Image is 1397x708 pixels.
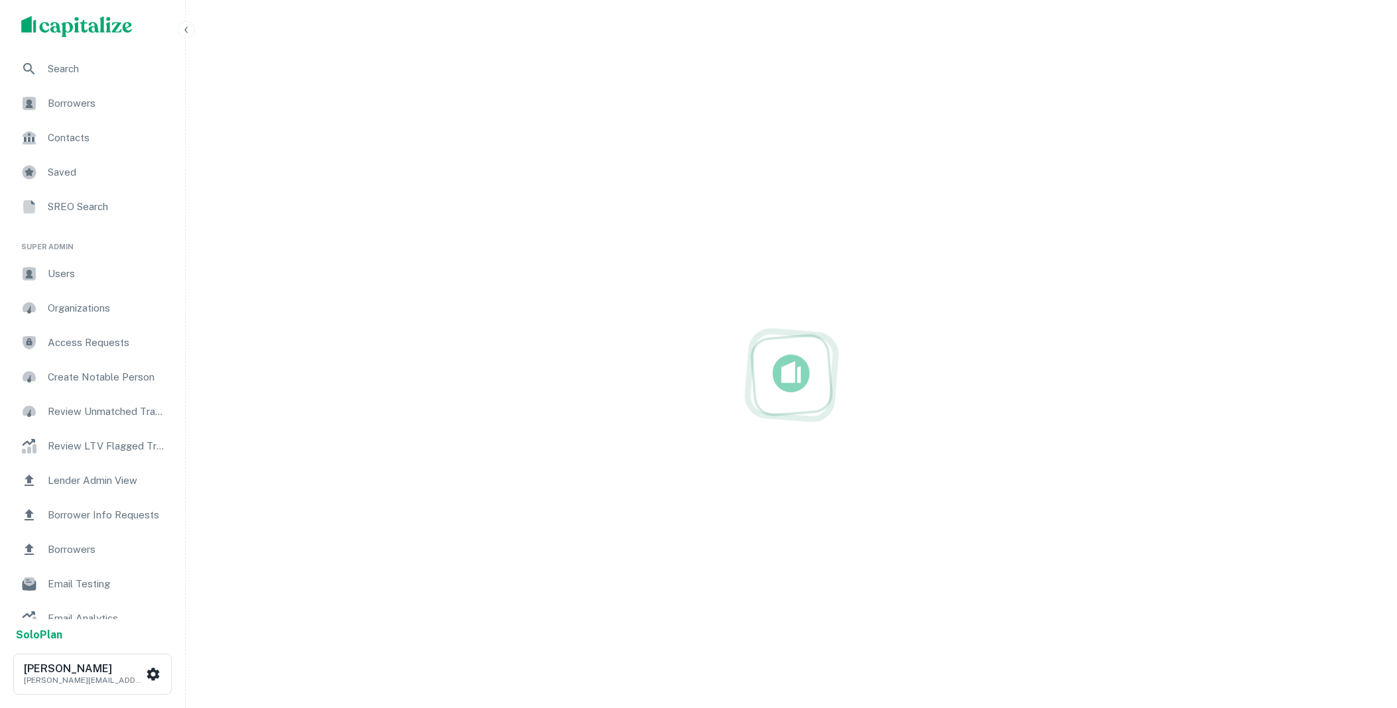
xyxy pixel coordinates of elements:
a: SREO Search [11,191,174,223]
a: Saved [11,156,174,188]
span: Saved [48,164,166,180]
img: capitalize-logo.png [21,16,133,37]
span: Users [48,266,166,282]
strong: Solo Plan [16,628,62,641]
span: Borrower Info Requests [48,507,166,523]
span: Organizations [48,300,166,316]
a: Borrowers [11,88,174,119]
span: Email Testing [48,576,166,592]
span: Lender Admin View [48,473,166,489]
span: Review LTV Flagged Transactions [48,438,166,454]
a: Users [11,258,174,290]
a: Borrower Info Requests [11,499,174,531]
span: Create Notable Person [48,369,166,385]
span: Contacts [48,130,166,146]
li: Super Admin [11,225,174,258]
h6: [PERSON_NAME] [24,664,143,674]
a: SoloPlan [16,627,62,643]
a: Lender Admin View [11,465,174,497]
span: Borrowers [48,542,166,558]
a: Organizations [11,292,174,324]
button: [PERSON_NAME][PERSON_NAME][EMAIL_ADDRESS][DOMAIN_NAME] [13,654,172,695]
a: Contacts [11,122,174,154]
a: Review LTV Flagged Transactions [11,430,174,462]
a: Borrowers [11,534,174,565]
span: Access Requests [48,335,166,351]
a: Create Notable Person [11,361,174,393]
a: Email Analytics [11,603,174,634]
a: Access Requests [11,327,174,359]
span: Borrowers [48,95,166,111]
a: Review Unmatched Transactions [11,396,174,428]
span: Review Unmatched Transactions [48,404,166,420]
span: Search [48,61,166,77]
iframe: Chat Widget [1331,602,1397,666]
span: Email Analytics [48,611,166,626]
a: Search [11,53,174,85]
p: [PERSON_NAME][EMAIL_ADDRESS][DOMAIN_NAME] [24,674,143,686]
a: Email Testing [11,568,174,600]
span: SREO Search [48,199,166,215]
